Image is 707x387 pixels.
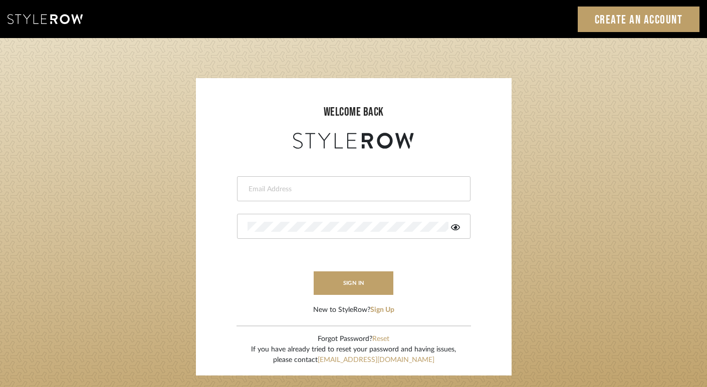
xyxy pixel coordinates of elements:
input: Email Address [248,184,457,194]
div: welcome back [206,103,502,121]
a: [EMAIL_ADDRESS][DOMAIN_NAME] [318,356,434,363]
div: Forgot Password? [251,334,456,344]
button: sign in [314,271,394,295]
button: Sign Up [370,305,394,315]
div: New to StyleRow? [313,305,394,315]
button: Reset [372,334,389,344]
a: Create an Account [578,7,700,32]
div: If you have already tried to reset your password and having issues, please contact [251,344,456,365]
